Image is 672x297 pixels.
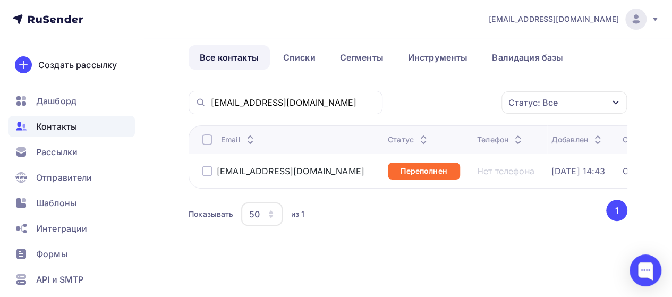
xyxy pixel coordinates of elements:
[8,243,135,265] a: Формы
[189,209,233,219] div: Показывать
[606,200,627,221] button: Go to page 1
[36,120,77,133] span: Контакты
[217,166,364,176] a: [EMAIL_ADDRESS][DOMAIN_NAME]
[551,166,606,176] a: [DATE] 14:43
[210,97,376,108] input: Поиск
[189,45,270,70] a: Все контакты
[622,134,649,145] div: Списки
[36,248,67,260] span: Формы
[221,134,257,145] div: Email
[329,45,395,70] a: Сегменты
[8,90,135,112] a: Дашборд
[249,208,259,220] div: 50
[501,91,627,114] button: Статус: Все
[241,202,283,226] button: 50
[272,45,327,70] a: Списки
[8,192,135,214] a: Шаблоны
[8,116,135,137] a: Контакты
[36,273,83,286] span: API и SMTP
[8,167,135,188] a: Отправители
[291,209,304,219] div: из 1
[36,95,76,107] span: Дашборд
[489,14,619,24] span: [EMAIL_ADDRESS][DOMAIN_NAME]
[481,45,574,70] a: Валидация базы
[622,166,664,176] a: Основной
[477,166,534,176] a: Нет телефона
[477,134,524,145] div: Телефон
[605,200,628,221] ul: Pagination
[36,171,92,184] span: Отправители
[388,134,430,145] div: Статус
[38,58,117,71] div: Создать рассылку
[36,222,87,235] span: Интеграции
[551,134,604,145] div: Добавлен
[508,96,558,109] div: Статус: Все
[36,197,76,209] span: Шаблоны
[489,9,659,30] a: [EMAIL_ADDRESS][DOMAIN_NAME]
[8,141,135,163] a: Рассылки
[36,146,78,158] span: Рассылки
[397,45,479,70] a: Инструменты
[388,163,460,180] a: Переполнен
